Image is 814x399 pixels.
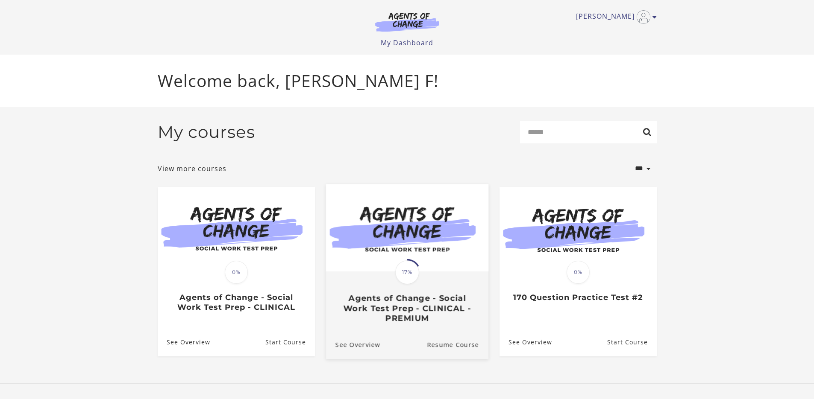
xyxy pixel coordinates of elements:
a: Agents of Change - Social Work Test Prep - CLINICAL: See Overview [158,328,210,356]
a: View more courses [158,163,226,174]
a: 170 Question Practice Test #2: See Overview [500,328,552,356]
a: Agents of Change - Social Work Test Prep - CLINICAL: Resume Course [265,328,314,356]
a: Toggle menu [576,10,652,24]
span: 0% [225,261,248,284]
h2: My courses [158,122,255,142]
h3: Agents of Change - Social Work Test Prep - CLINICAL - PREMIUM [335,293,479,323]
a: Agents of Change - Social Work Test Prep - CLINICAL - PREMIUM: See Overview [326,330,380,358]
a: 170 Question Practice Test #2: Resume Course [607,328,656,356]
p: Welcome back, [PERSON_NAME] F! [158,68,657,93]
a: Agents of Change - Social Work Test Prep - CLINICAL - PREMIUM: Resume Course [427,330,488,358]
span: 17% [395,260,419,284]
h3: Agents of Change - Social Work Test Prep - CLINICAL [167,293,306,312]
h3: 170 Question Practice Test #2 [508,293,647,303]
img: Agents of Change Logo [366,12,448,32]
a: My Dashboard [381,38,433,47]
span: 0% [567,261,590,284]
